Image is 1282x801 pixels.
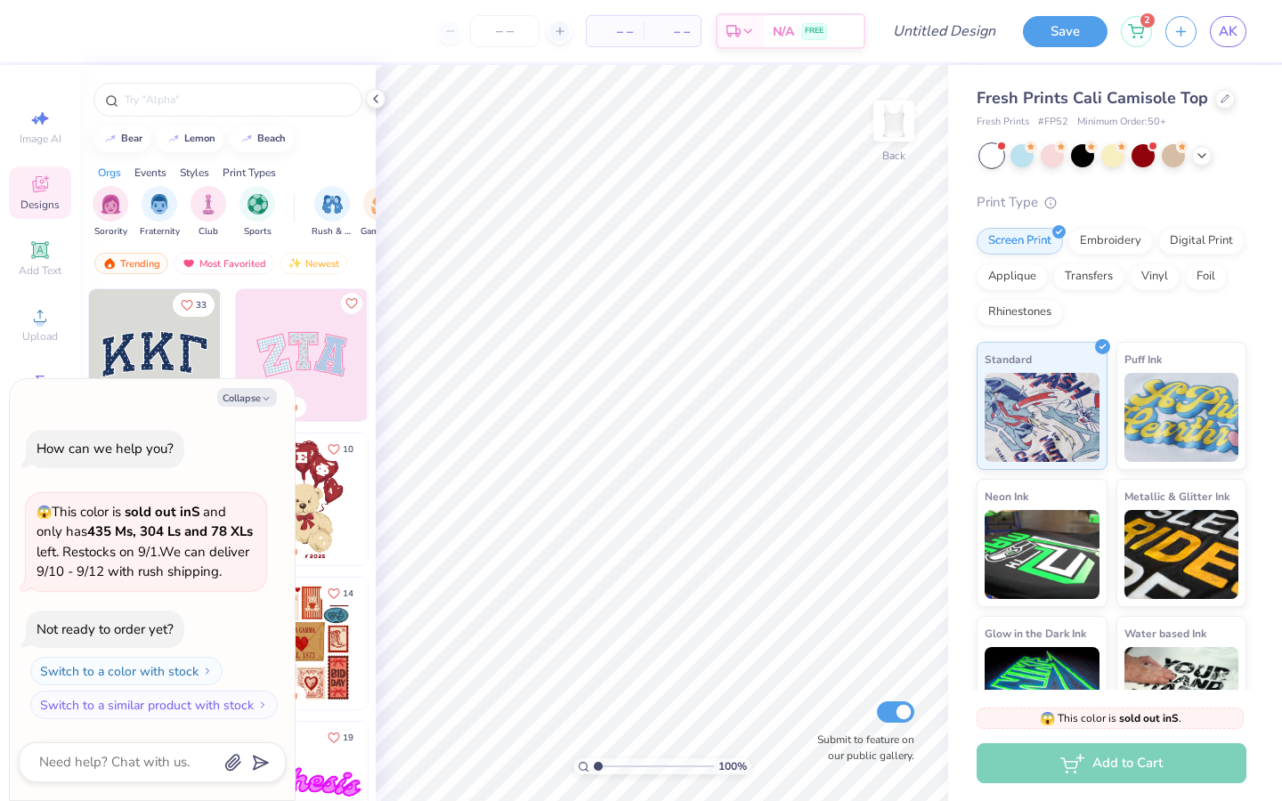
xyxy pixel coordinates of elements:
button: bear [93,125,150,152]
strong: 435 Ms, 304 Ls and 78 XLs [87,522,253,540]
div: How can we help you? [37,440,174,457]
img: Switch to a similar product with stock [257,700,268,710]
img: trend_line.gif [239,133,254,144]
img: 3b9aba4f-e317-4aa7-a679-c95a879539bd [89,289,221,421]
span: Fresh Prints Cali Camisole Top [977,87,1208,109]
span: Puff Ink [1124,350,1162,368]
span: 19 [343,733,353,742]
div: Applique [977,263,1048,290]
img: Metallic & Glitter Ink [1124,510,1239,599]
img: Glow in the Dark Ink [985,647,1099,736]
div: Newest [280,253,347,274]
img: Switch to a color with stock [202,666,213,676]
button: Like [320,725,361,749]
img: Water based Ink [1124,647,1239,736]
div: Screen Print [977,228,1063,255]
div: Transfers [1053,263,1124,290]
div: Print Type [977,192,1246,213]
div: Not ready to order yet? [37,620,174,638]
button: filter button [140,186,180,239]
img: most_fav.gif [182,257,196,270]
button: Switch to a similar product with stock [30,691,278,719]
button: Like [320,581,361,605]
img: Sports Image [247,194,268,214]
button: filter button [361,186,402,239]
span: Glow in the Dark Ink [985,624,1086,643]
img: 587403a7-0594-4a7f-b2bd-0ca67a3ff8dd [236,433,368,565]
div: filter for Sorority [93,186,128,239]
div: Print Types [223,165,276,181]
div: Most Favorited [174,253,274,274]
div: filter for Game Day [361,186,402,239]
span: Image AI [20,132,61,146]
span: Club [199,225,218,239]
img: Fraternity Image [150,194,169,214]
img: b0e5e834-c177-467b-9309-b33acdc40f03 [367,578,499,709]
span: Add Text [19,263,61,278]
img: e74243e0-e378-47aa-a400-bc6bcb25063a [367,433,499,565]
input: Try "Alpha" [123,91,351,109]
button: filter button [239,186,275,239]
span: Minimum Order: 50 + [1077,115,1166,130]
img: Rush & Bid Image [322,194,343,214]
button: beach [230,125,294,152]
button: Save [1023,16,1108,47]
img: Back [876,103,912,139]
div: Trending [94,253,168,274]
span: 2 [1140,13,1155,28]
span: Metallic & Glitter Ink [1124,487,1229,506]
span: Water based Ink [1124,624,1206,643]
button: filter button [191,186,226,239]
span: 😱 [37,504,52,521]
div: Back [882,148,905,164]
span: Upload [22,329,58,344]
img: trend_line.gif [166,133,181,144]
span: Sorority [94,225,127,239]
button: lemon [157,125,223,152]
div: filter for Sports [239,186,275,239]
img: Sorority Image [101,194,121,214]
span: # FP52 [1038,115,1068,130]
span: 33 [196,301,207,310]
img: trending.gif [102,257,117,270]
button: filter button [312,186,353,239]
a: AK [1210,16,1246,47]
span: Designs [20,198,60,212]
div: filter for Club [191,186,226,239]
button: filter button [93,186,128,239]
img: edfb13fc-0e43-44eb-bea2-bf7fc0dd67f9 [220,289,352,421]
img: Game Day Image [371,194,392,214]
div: Vinyl [1130,263,1180,290]
button: Like [173,293,215,317]
span: 14 [343,589,353,598]
span: Game Day [361,225,402,239]
img: Standard [985,373,1099,462]
span: FREE [805,25,824,37]
img: 6de2c09e-6ade-4b04-8ea6-6dac27e4729e [236,578,368,709]
img: 5ee11766-d822-42f5-ad4e-763472bf8dcf [367,289,499,421]
div: Orgs [98,165,121,181]
div: Events [134,165,166,181]
span: Rush & Bid [312,225,353,239]
div: Rhinestones [977,299,1063,326]
strong: sold out in S [1119,711,1179,725]
div: beach [257,133,286,143]
img: Club Image [199,194,218,214]
span: 10 [343,445,353,454]
button: Like [341,293,362,314]
span: Fraternity [140,225,180,239]
div: bear [121,133,142,143]
input: – – [470,15,540,47]
span: Neon Ink [985,487,1028,506]
div: filter for Rush & Bid [312,186,353,239]
img: 9980f5e8-e6a1-4b4a-8839-2b0e9349023c [236,289,368,421]
img: Neon Ink [985,510,1099,599]
span: Fresh Prints [977,115,1029,130]
button: Switch to a color with stock [30,657,223,685]
span: – – [654,22,690,41]
span: AK [1219,21,1237,42]
strong: sold out in S [125,503,199,521]
span: 100 % [718,758,747,774]
span: Standard [985,350,1032,368]
div: Styles [180,165,209,181]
